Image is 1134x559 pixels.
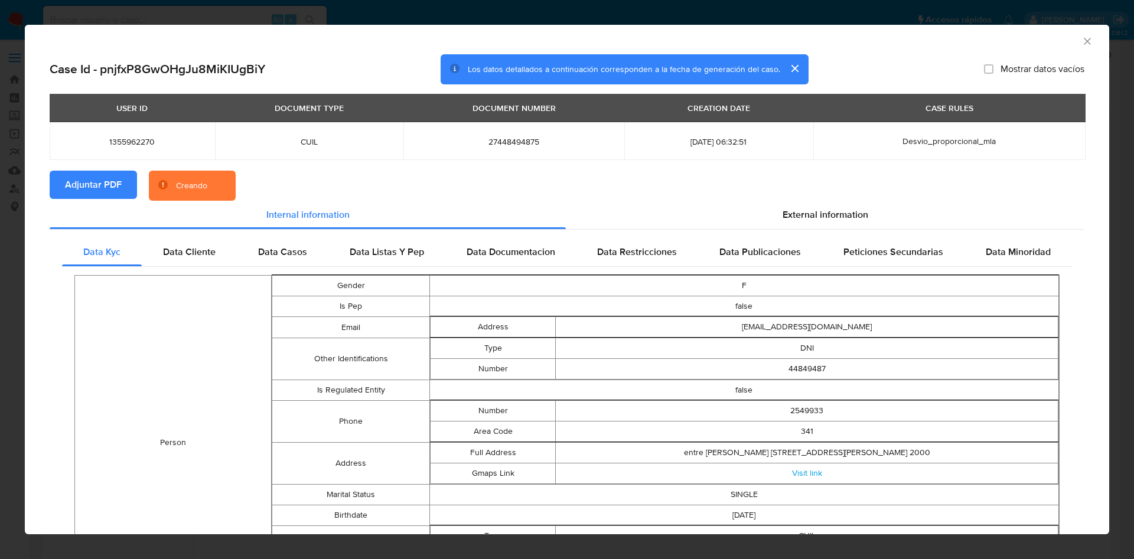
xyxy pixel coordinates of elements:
td: Address [272,443,429,485]
td: 44849487 [556,359,1058,380]
span: 27448494875 [418,136,610,147]
td: Type [430,526,556,547]
div: DOCUMENT TYPE [268,98,351,118]
td: false [429,296,1058,317]
div: Creando [176,180,207,192]
button: Adjuntar PDF [50,171,137,199]
td: CUIL [556,526,1058,547]
span: Mostrar datos vacíos [1001,63,1084,75]
td: 2549933 [556,401,1058,421]
span: Data Restricciones [597,245,677,259]
div: CREATION DATE [680,98,757,118]
span: Data Minoridad [986,245,1051,259]
td: [EMAIL_ADDRESS][DOMAIN_NAME] [556,317,1058,338]
td: Phone [272,401,429,443]
span: Data Casos [258,245,307,259]
div: DOCUMENT NUMBER [465,98,563,118]
td: Area Code [430,421,556,442]
span: Data Cliente [163,245,216,259]
td: [DATE] [429,505,1058,526]
td: Address [430,317,556,338]
span: Desvio_proporcional_mla [902,135,996,147]
a: Visit link [792,467,822,479]
span: Data Publicaciones [719,245,801,259]
td: false [429,380,1058,401]
td: DNI [556,338,1058,359]
td: Full Address [430,443,556,463]
span: Internal information [266,208,350,221]
td: Email [272,317,429,338]
td: Type [430,338,556,359]
span: CUIL [229,136,390,147]
td: Gender [272,276,429,296]
td: Is Regulated Entity [272,380,429,401]
td: entre [PERSON_NAME] [STREET_ADDRESS][PERSON_NAME] 2000 [556,443,1058,463]
span: Peticiones Secundarias [843,245,943,259]
button: cerrar [780,54,809,83]
td: Number [430,401,556,421]
td: Is Pep [272,296,429,317]
div: CASE RULES [918,98,980,118]
span: Data Documentacion [467,245,555,259]
td: Birthdate [272,505,429,526]
span: [DATE] 06:32:51 [638,136,799,147]
td: Marital Status [272,485,429,505]
td: Other Identifications [272,338,429,380]
div: closure-recommendation-modal [25,25,1109,534]
h2: Case Id - pnjfxP8GwOHgJu8MiKIUgBiY [50,61,265,77]
button: Cerrar ventana [1081,35,1092,46]
span: Data Kyc [83,245,120,259]
td: F [429,276,1058,296]
span: Adjuntar PDF [65,172,122,198]
span: Los datos detallados a continuación corresponden a la fecha de generación del caso. [468,63,780,75]
td: Number [430,359,556,380]
div: Detailed info [50,201,1084,229]
div: USER ID [109,98,155,118]
span: External information [783,208,868,221]
input: Mostrar datos vacíos [984,64,993,74]
td: 341 [556,421,1058,442]
span: 1355962270 [64,136,201,147]
td: Gmaps Link [430,463,556,484]
td: SINGLE [429,485,1058,505]
span: Data Listas Y Pep [350,245,424,259]
div: Detailed internal info [62,238,1072,266]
